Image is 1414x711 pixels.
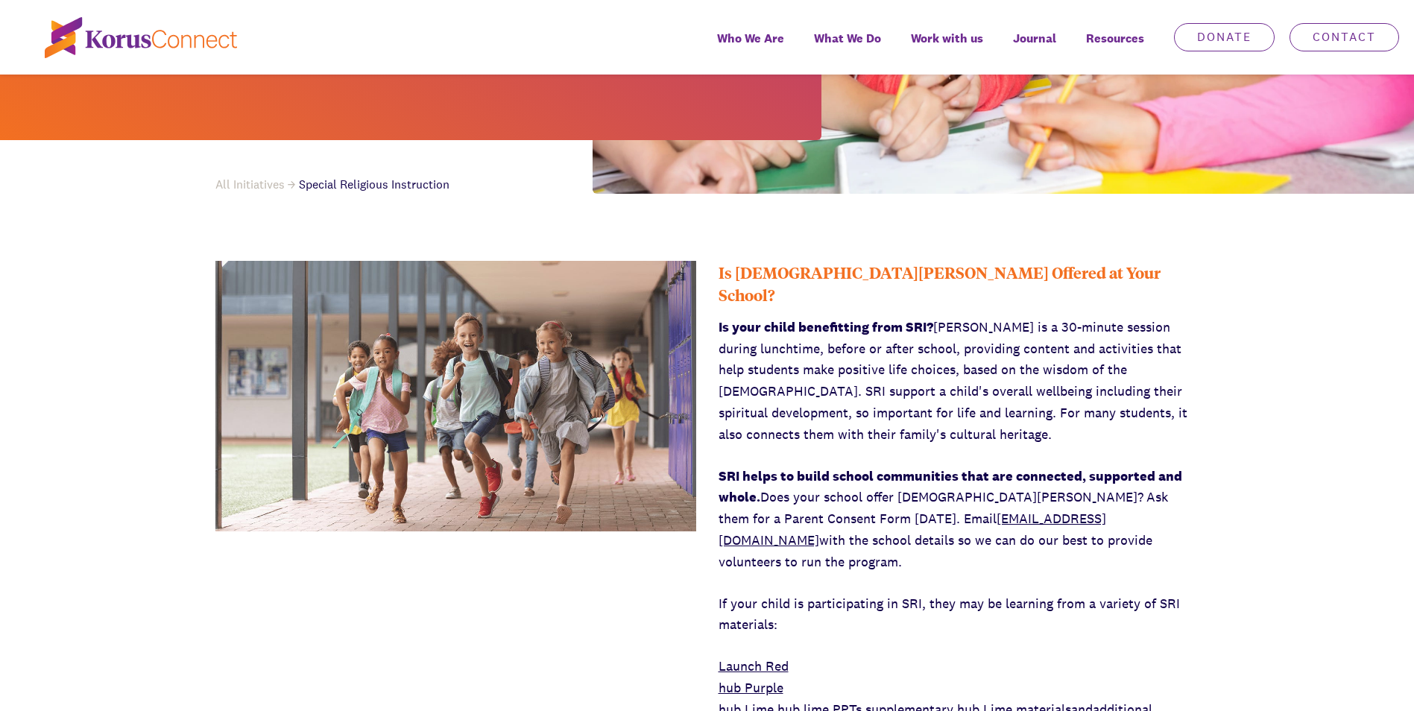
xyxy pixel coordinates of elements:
strong: SRI helps to build school communities that are connected, supported and whole. [719,467,1182,506]
span: Who We Are [717,28,784,49]
p: If your child is participating in SRI, they may be learning from a variety of SRI materials: [719,593,1199,636]
span: Work with us [911,28,983,49]
img: korus-connect%2Fc5177985-88d5-491d-9cd7-4a1febad1357_logo.svg [45,17,237,58]
p: Does your school offer [DEMOGRAPHIC_DATA][PERSON_NAME]? Ask them for a Parent Consent Form [DATE]... [719,466,1199,573]
a: Work with us [896,21,998,75]
a: What We Do [799,21,896,75]
a: Contact [1290,23,1399,51]
span: Special Religious Instruction [299,177,449,192]
span: What We Do [814,28,881,49]
div: Resources [1071,21,1159,75]
p: [PERSON_NAME] is a 30-minute session during lunchtime, before or after school, providing content ... [719,317,1199,446]
a: hub Purple [719,679,783,696]
span: Journal [1013,28,1056,49]
a: Launch Red [719,657,789,674]
strong: Is your child benefitting from SRI? [719,318,933,335]
a: [EMAIL_ADDRESS][DOMAIN_NAME] [719,510,1106,549]
div: Is [DEMOGRAPHIC_DATA][PERSON_NAME] Offered at Your School? [719,261,1199,306]
a: Journal [998,21,1071,75]
a: Donate [1174,23,1275,51]
img: ddd56bcc-762e-4a4c-92a6-aa9ab8acacf6_kids+7+-+web+optimised-min.png [215,261,696,531]
a: All Initiatives [215,177,299,192]
a: Who We Are [702,21,799,75]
